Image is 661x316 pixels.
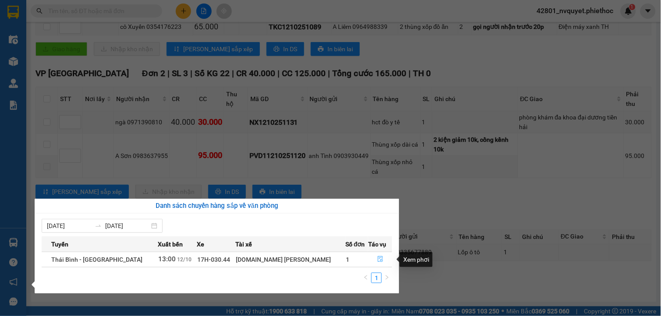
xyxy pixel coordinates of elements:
span: swap-right [95,222,102,229]
li: Previous Page [361,273,371,283]
div: Danh sách chuyến hàng sắp về văn phòng [42,201,392,211]
input: Từ ngày [47,221,91,231]
input: Đến ngày [105,221,149,231]
li: Next Page [382,273,392,283]
button: right [382,273,392,283]
li: 1 [371,273,382,283]
div: [DOMAIN_NAME] [PERSON_NAME] [236,255,345,264]
span: Xuất bến [158,239,183,249]
button: file-done [369,253,392,267]
span: file-done [377,256,384,263]
div: Xem phơi [400,252,433,267]
span: Thái Bình - [GEOGRAPHIC_DATA] [51,256,142,263]
span: to [95,222,102,229]
span: 1 [346,256,349,263]
button: left [361,273,371,283]
span: Tuyến [51,239,68,249]
span: 13:00 [158,255,176,263]
a: 1 [372,273,381,283]
span: Xe [197,239,204,249]
span: right [384,275,390,280]
span: Tác vụ [368,239,386,249]
span: 12/10 [177,256,192,263]
span: Số đơn [345,239,365,249]
span: Tài xế [235,239,252,249]
span: 17H-030.44 [197,256,230,263]
span: left [363,275,369,280]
